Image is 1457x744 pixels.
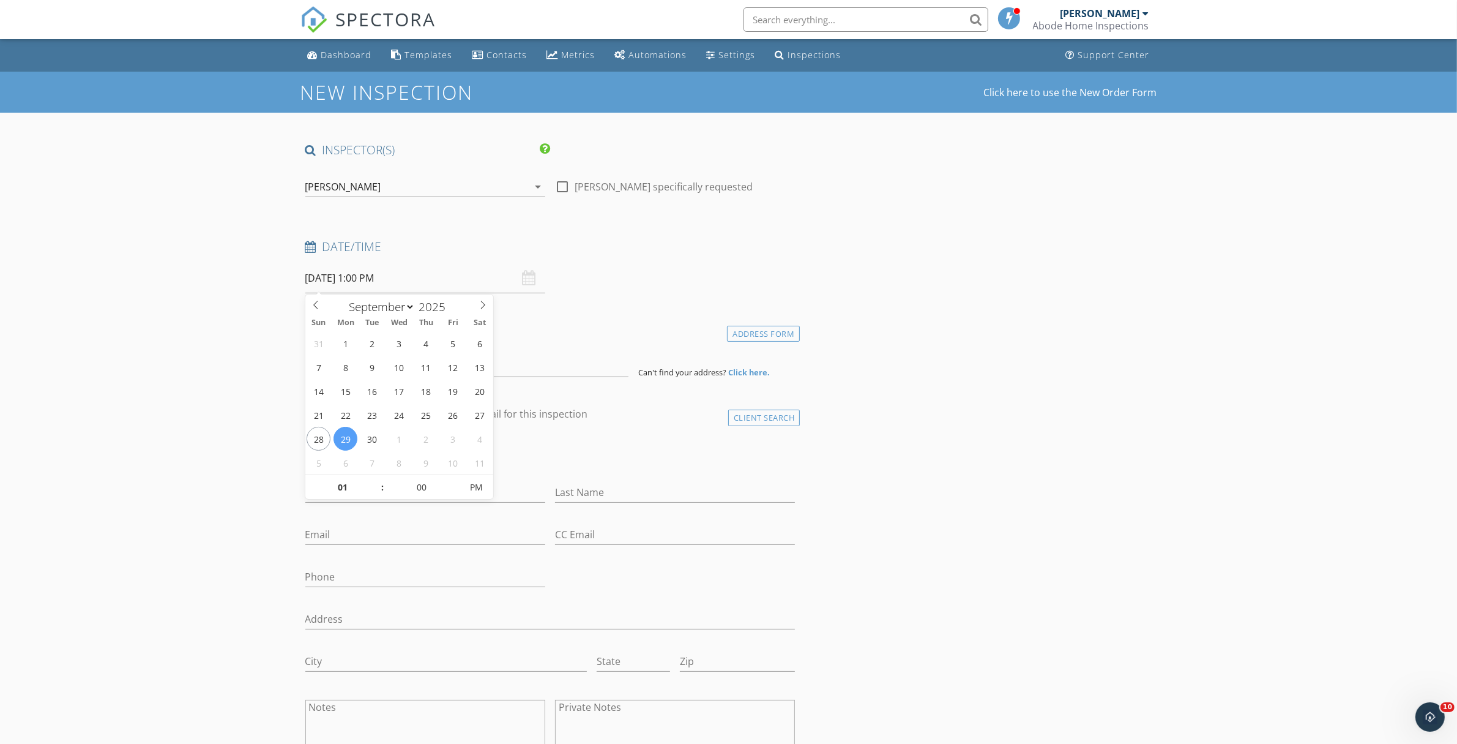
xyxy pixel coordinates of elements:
[334,427,357,451] span: September 29, 2025
[441,355,465,379] span: September 12, 2025
[381,475,384,500] span: :
[1060,7,1140,20] div: [PERSON_NAME]
[1033,20,1149,32] div: Abode Home Inspections
[414,451,438,475] span: October 9, 2025
[387,451,411,475] span: October 8, 2025
[405,49,453,61] div: Templates
[441,451,465,475] span: October 10, 2025
[468,331,492,355] span: September 6, 2025
[387,427,411,451] span: October 1, 2025
[307,355,330,379] span: September 7, 2025
[702,44,761,67] a: Settings
[414,403,438,427] span: September 25, 2025
[300,6,327,33] img: The Best Home Inspection Software - Spectora
[336,6,436,32] span: SPECTORA
[332,319,359,327] span: Mon
[400,408,588,420] label: Enable Client CC email for this inspection
[441,403,465,427] span: September 26, 2025
[300,81,572,103] h1: New Inspection
[360,355,384,379] span: September 9, 2025
[468,379,492,403] span: September 20, 2025
[387,403,411,427] span: September 24, 2025
[1415,702,1445,732] iframe: Intercom live chat
[440,319,467,327] span: Fri
[307,331,330,355] span: August 31, 2025
[307,451,330,475] span: October 5, 2025
[414,331,438,355] span: September 4, 2025
[334,451,357,475] span: October 6, 2025
[414,427,438,451] span: October 2, 2025
[542,44,600,67] a: Metrics
[984,88,1157,97] a: Click here to use the New Order Form
[531,179,545,194] i: arrow_drop_down
[360,403,384,427] span: September 23, 2025
[1440,702,1455,712] span: 10
[575,181,753,193] label: [PERSON_NAME] specifically requested
[728,367,770,378] strong: Click here.
[414,379,438,403] span: September 18, 2025
[334,403,357,427] span: September 22, 2025
[441,331,465,355] span: September 5, 2025
[468,403,492,427] span: September 27, 2025
[360,331,384,355] span: September 2, 2025
[305,263,545,293] input: Select date
[414,355,438,379] span: September 11, 2025
[307,379,330,403] span: September 14, 2025
[467,319,494,327] span: Sat
[334,331,357,355] span: September 1, 2025
[305,319,332,327] span: Sun
[303,44,377,67] a: Dashboard
[387,331,411,355] span: September 3, 2025
[468,44,532,67] a: Contacts
[727,326,800,342] div: Address Form
[387,44,458,67] a: Templates
[359,319,386,327] span: Tue
[728,410,800,426] div: Client Search
[307,427,330,451] span: September 28, 2025
[305,239,796,255] h4: Date/Time
[413,319,440,327] span: Thu
[387,355,411,379] span: September 10, 2025
[305,323,796,339] h4: Location
[770,44,846,67] a: Inspections
[387,379,411,403] span: September 17, 2025
[360,451,384,475] span: October 7, 2025
[360,427,384,451] span: September 30, 2025
[468,355,492,379] span: September 13, 2025
[415,299,455,315] input: Year
[1061,44,1155,67] a: Support Center
[468,427,492,451] span: October 4, 2025
[305,142,550,158] h4: INSPECTOR(S)
[441,427,465,451] span: October 3, 2025
[334,355,357,379] span: September 8, 2025
[743,7,988,32] input: Search everything...
[305,181,381,192] div: [PERSON_NAME]
[610,44,692,67] a: Automations (Basic)
[460,475,493,500] span: Click to toggle
[334,379,357,403] span: September 15, 2025
[719,49,756,61] div: Settings
[487,49,527,61] div: Contacts
[307,403,330,427] span: September 21, 2025
[360,379,384,403] span: September 16, 2025
[386,319,413,327] span: Wed
[638,367,726,378] span: Can't find your address?
[562,49,595,61] div: Metrics
[300,17,436,42] a: SPECTORA
[788,49,841,61] div: Inspections
[441,379,465,403] span: September 19, 2025
[468,451,492,475] span: October 11, 2025
[629,49,687,61] div: Automations
[321,49,372,61] div: Dashboard
[1078,49,1150,61] div: Support Center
